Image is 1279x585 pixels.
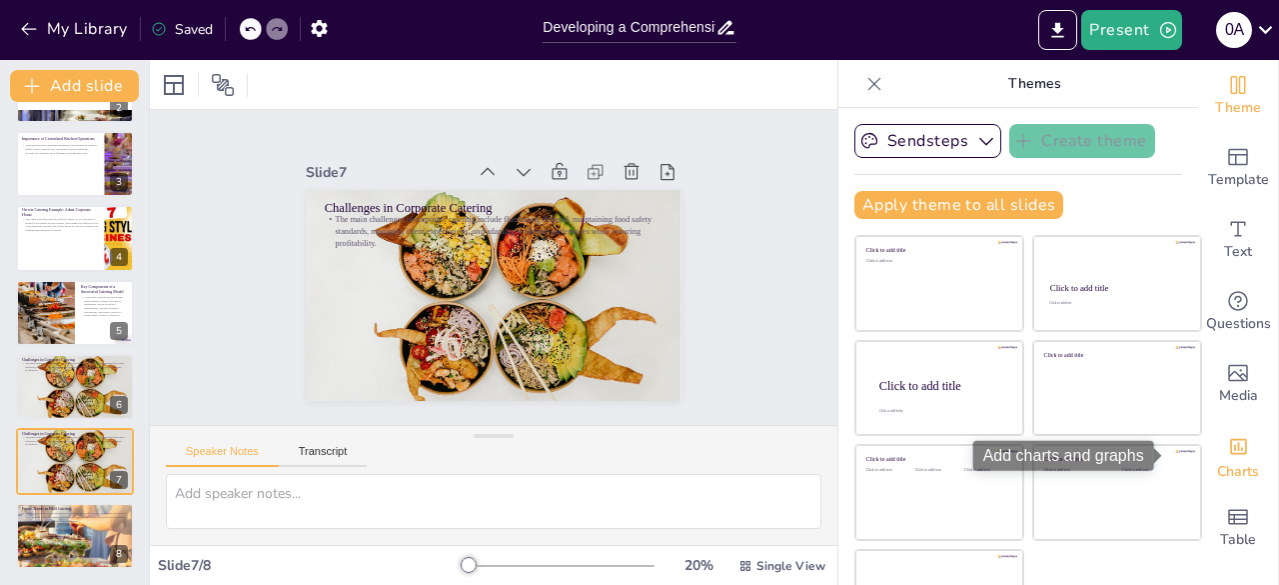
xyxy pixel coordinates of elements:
[151,20,213,39] div: Saved
[1038,10,1077,50] button: Export to PowerPoint
[1220,529,1256,551] span: Table
[279,445,368,467] button: Transcript
[1081,10,1181,50] button: Present
[22,436,128,447] p: The main challenges in corporate catering include fluctuating demand, maintaining food safety sta...
[1044,456,1187,463] div: Click to add title
[1224,241,1252,263] span: Text
[866,259,1009,264] div: Click to add text
[340,165,673,252] p: Challenges in Corporate Catering
[10,70,139,102] button: Add slide
[1215,97,1261,119] span: Theme
[1009,124,1155,158] button: Create theme
[973,441,1154,471] div: Add charts and graphs
[158,69,190,101] div: Layout
[166,445,279,467] button: Speaker Notes
[22,511,128,522] p: Future trends in the F&B catering industry include increased focus on sustainability, technology ...
[16,354,134,420] div: 6
[1049,302,1182,306] div: Click to add text
[22,361,128,372] p: The main challenges in corporate catering include fluctuating demand, maintaining food safety sta...
[16,280,134,346] div: 5
[854,124,1001,158] button: Sendsteps
[110,471,128,489] div: 7
[543,13,714,42] input: Insert title
[674,556,722,575] div: 20 %
[16,503,134,569] div: 8
[866,247,1009,254] div: Click to add title
[1216,10,1252,50] button: 0 A
[890,60,1178,108] p: Themes
[1198,492,1278,564] div: Add a table
[16,131,134,197] div: 3
[16,428,134,494] div: 7
[22,357,128,363] p: Challenges in Corporate Catering
[22,207,99,218] p: On-site Catering Example: Adani Corporate House
[1219,385,1258,407] span: Media
[879,409,1005,413] div: Click to add body
[15,13,136,45] button: My Library
[964,468,1009,473] div: Click to add text
[1198,348,1278,420] div: Add images, graphics, shapes or video
[16,205,134,271] div: 4
[22,144,99,155] p: Centralized kitchen operations streamline food preparation, enhance quality control, reduce costs...
[81,284,128,295] p: Key Components of a Successful Catering Model
[1217,461,1259,483] span: Charts
[333,180,669,285] p: The main challenges in corporate catering include fluctuating demand, maintaining food safety sta...
[1198,60,1278,132] div: Change the overall theme
[879,378,1007,392] div: Click to add title
[1216,12,1252,48] div: 0 A
[22,217,99,232] p: The Adani corporate house in [GEOGRAPHIC_DATA] serves as a model for successful on-site catering,...
[1198,204,1278,276] div: Add text boxes
[1122,468,1185,473] div: Click to add text
[1198,276,1278,348] div: Get real-time input from your audience
[22,136,99,142] p: Importance of Centralized Kitchen Operations
[22,505,128,511] p: Future Trends in F&B Catering
[81,295,128,317] p: A successful catering model includes menu diversity, quality sourcing of ingredients, skilled wor...
[854,191,1063,219] button: Apply theme to all slides
[915,468,960,473] div: Click to add text
[756,558,825,574] span: Single View
[110,173,128,191] div: 3
[158,556,463,575] div: Slide 7 / 8
[1208,169,1269,191] span: Template
[866,468,911,473] div: Click to add text
[1198,420,1278,492] div: Add charts and graphs
[1206,313,1271,335] span: Questions
[328,126,488,178] div: Slide 7
[1044,351,1187,358] div: Click to add title
[110,396,128,414] div: 6
[1198,132,1278,204] div: Add ready made slides
[110,99,128,117] div: 2
[1050,283,1183,293] div: Click to add title
[211,73,235,97] span: Position
[22,431,128,437] p: Challenges in Corporate Catering
[110,322,128,340] div: 5
[110,545,128,563] div: 8
[110,248,128,266] div: 4
[866,456,1009,463] div: Click to add title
